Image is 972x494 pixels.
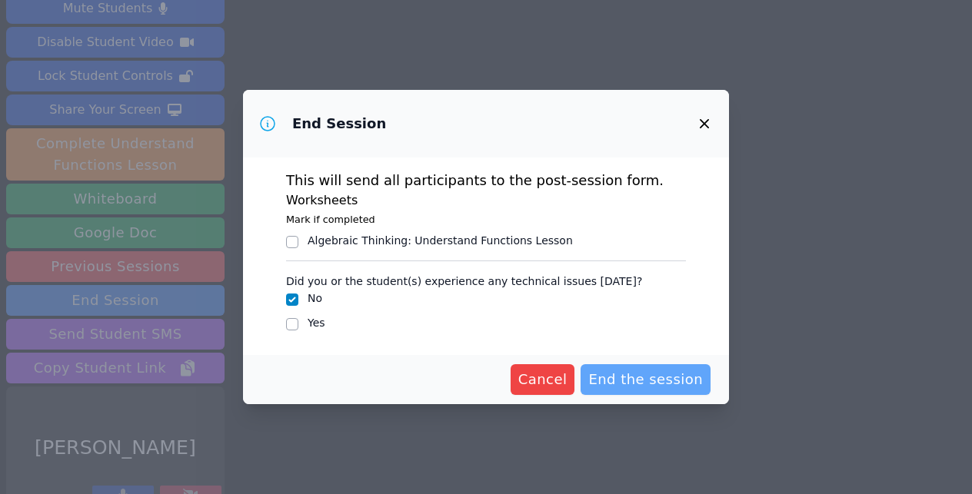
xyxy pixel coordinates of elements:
div: Algebraic Thinking : Understand Functions Lesson [308,233,573,248]
span: Cancel [518,369,568,390]
small: Mark if completed [286,214,375,225]
h3: End Session [292,114,386,133]
legend: Did you or the student(s) experience any technical issues [DATE]? [286,267,642,290]
label: No [308,292,322,304]
label: Yes [308,317,325,329]
span: End the session [588,369,703,390]
p: This will send all participants to the post-session form. [286,170,686,191]
button: Cancel [511,364,575,395]
button: End the session [581,364,711,395]
h3: Worksheets [286,191,686,210]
